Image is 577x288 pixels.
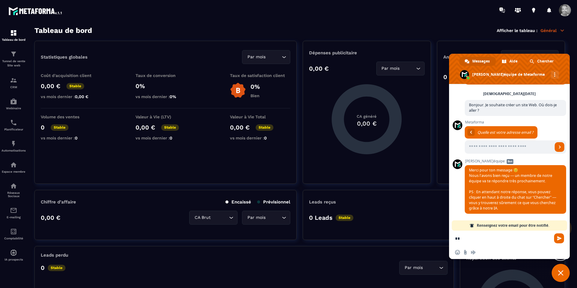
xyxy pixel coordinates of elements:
span: Envoyer un fichier [463,250,468,255]
input: Search for option [212,214,228,221]
span: 0 [75,136,78,140]
a: formationformationCRM [2,72,26,93]
input: Search for option [401,65,415,72]
div: Search for option [399,261,448,275]
a: formationformationTableau de bord [2,25,26,46]
p: Bien [250,93,260,98]
div: Search for option [376,62,425,75]
p: Valeur à Vie (LTV) [135,114,196,119]
span: Bot [507,159,513,164]
input: Search for option [267,214,280,221]
textarea: Entrez votre message... [455,231,552,246]
span: Par mois [380,65,401,72]
p: Planificateur [2,128,26,131]
div: Search for option [242,50,290,64]
img: formation [10,50,17,58]
img: social-network [10,182,17,190]
span: Messages [472,57,490,66]
p: Espace membre [2,170,26,173]
p: 0 [41,264,45,271]
p: 0% [135,82,196,90]
p: Prévisionnel [257,199,290,205]
span: Metaforma [465,120,566,124]
span: 0 [170,136,172,140]
span: Par mois [403,264,424,271]
p: 0,00 € [309,65,329,72]
p: Leads reçus [309,199,336,205]
p: Tunnel de vente Site web [2,59,26,68]
a: automationsautomationsAutomatisations [2,136,26,157]
a: social-networksocial-networkRéseaux Sociaux [2,178,26,202]
p: Taux de satisfaction client [230,73,290,78]
p: 0,00 € [135,124,155,131]
p: Volume des ventes [41,114,101,119]
p: 0,00 € [41,214,60,221]
img: b-badge-o.b3b20ee6.svg [230,82,246,98]
img: automations [10,98,17,105]
p: vs mois dernier : [41,136,101,140]
p: Statistiques globales [41,54,88,60]
span: CA Brut [193,214,212,221]
p: Stable [66,83,84,89]
span: Aide [509,57,518,66]
span: Chercher [537,57,553,66]
p: Webinaire [2,107,26,110]
h3: Tableau de bord [34,26,92,35]
p: Analyse des Leads [443,54,501,60]
a: emailemailE-mailing [2,202,26,223]
p: Dépenses publicitaire [309,50,424,56]
input: Search for option [424,264,438,271]
img: email [10,207,17,214]
span: 0% [170,94,176,99]
a: automationsautomationsWebinaire [2,93,26,114]
p: vs mois dernier : [135,136,196,140]
p: 0,00 € [230,124,250,131]
div: Search for option [242,211,290,225]
span: Insérer un emoji [455,250,460,255]
span: [PERSON_NAME]équipe [465,159,566,163]
img: formation [10,77,17,84]
p: Stable [51,124,69,131]
p: 0 [443,73,447,81]
p: vs mois dernier : [135,94,196,99]
p: Stable [336,215,353,221]
a: Envoyer [555,142,564,152]
span: Message audio [471,250,476,255]
img: automations [10,161,17,168]
img: formation [10,29,17,37]
img: logo [8,5,63,16]
p: Stable [256,124,273,131]
div: Search for option [501,50,559,64]
a: Chercher [524,57,559,66]
span: Par mois [246,54,267,60]
p: 0 Leads [309,214,333,221]
a: schedulerschedulerPlanificateur [2,114,26,136]
div: Search for option [189,211,237,225]
a: Fermer le chat [552,264,570,282]
div: [DEMOGRAPHIC_DATA][DATE] [483,92,536,96]
p: Comptabilité [2,237,26,240]
p: 0,00 € [41,82,60,90]
a: formationformationTunnel de vente Site web [2,46,26,72]
p: Stable [161,124,179,131]
p: Automatisations [2,149,26,152]
a: Aide [496,57,524,66]
p: Taux de conversion [135,73,196,78]
p: Stable [48,265,65,271]
p: Leads perdu [41,252,68,258]
input: Search for option [267,54,280,60]
input: Entrez votre adresse email... [465,140,553,154]
p: Valeur à Vie Total [230,114,290,119]
p: 0% [250,83,260,90]
p: Général [540,28,565,33]
span: 0 [264,136,267,140]
img: scheduler [10,119,17,126]
span: Quelle est votre adresse email ? [477,130,533,135]
img: automations [10,249,17,256]
p: Afficher le tableau : [497,28,537,33]
p: Tableau de bord [2,38,26,41]
p: CRM [2,85,26,89]
span: Renseignez votre email pour être notifié. [477,220,549,231]
p: Réseaux Sociaux [2,191,26,198]
p: Coût d'acquisition client [41,73,101,78]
